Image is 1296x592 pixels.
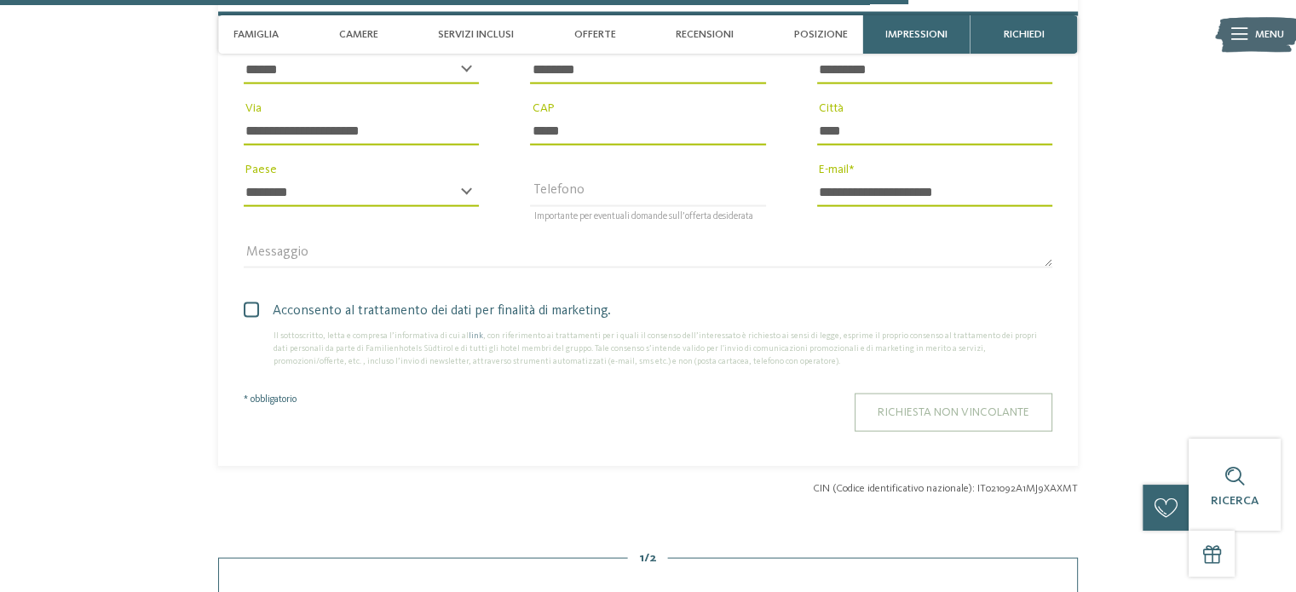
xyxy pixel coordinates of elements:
span: Camere [339,28,378,41]
img: website_grey.svg [27,44,41,58]
span: Famiglia [233,28,279,41]
div: Keyword (traffico) [190,101,283,112]
button: Richiesta non vincolante [855,394,1052,432]
div: Dominio: [DOMAIN_NAME] [44,44,191,58]
span: Posizione [794,28,848,41]
span: Importante per eventuali domande sull’offerta desiderata [534,213,753,222]
span: Servizi inclusi [438,28,514,41]
div: Dominio [89,101,130,112]
span: 1 [639,549,643,566]
span: Impressioni [885,28,948,41]
span: * obbligatorio [244,394,297,405]
input: Acconsento al trattamento dei dati per finalità di marketing. [244,301,248,330]
span: richiedi [1004,28,1045,41]
img: tab_domain_overview_orange.svg [71,99,84,112]
span: Richiesta non vincolante [878,406,1029,418]
img: logo_orange.svg [27,27,41,41]
span: Ricerca [1211,495,1259,507]
div: Il sottoscritto, letta e compresa l’informativa di cui al , con riferimento ai trattamenti per i ... [244,330,1052,368]
div: v 4.0.25 [48,27,84,41]
a: link [469,331,483,340]
span: CIN (Codice identificativo nazionale): IT021092A1MJ9XAXMT [813,481,1078,497]
span: Recensioni [676,28,734,41]
span: 2 [648,549,656,566]
span: Offerte [574,28,616,41]
span: / [643,549,648,566]
img: tab_keywords_by_traffic_grey.svg [171,99,185,112]
span: Acconsento al trattamento dei dati per finalità di marketing. [256,301,1052,321]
